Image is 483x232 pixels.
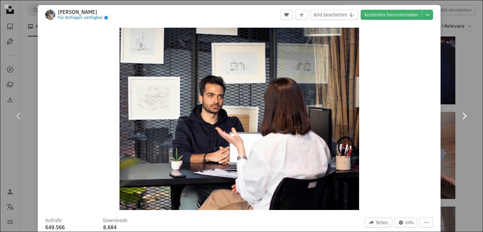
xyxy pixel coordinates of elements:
span: 649.566 [45,225,65,230]
button: Dieses Bild heranzoomen [119,28,359,210]
h3: Aufrufe [45,218,62,224]
button: Dieses Bild teilen [365,218,392,228]
span: Info [405,218,414,227]
button: Statistiken zu diesem Bild [395,218,418,228]
img: Zum Profil von Mina Rad [45,10,55,20]
img: ein mann, der an einem schreibtisch sitzt und mit einer frau spricht [119,28,359,210]
a: Weiter [445,86,483,146]
button: Zu Kollektion hinzufügen [295,10,308,20]
button: Bild bearbeiten [310,10,358,20]
h3: Downloads [103,218,127,224]
span: 8.684 [103,225,117,230]
button: Gefällt mir [280,10,293,20]
a: [PERSON_NAME] [58,9,108,15]
span: Teilen [375,218,388,227]
a: Kostenlos herunterladen [361,10,422,20]
button: Weitere Aktionen [420,218,433,228]
button: Downloadgröße auswählen [422,10,433,20]
a: Für Anfragen verfügbar [58,15,108,20]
